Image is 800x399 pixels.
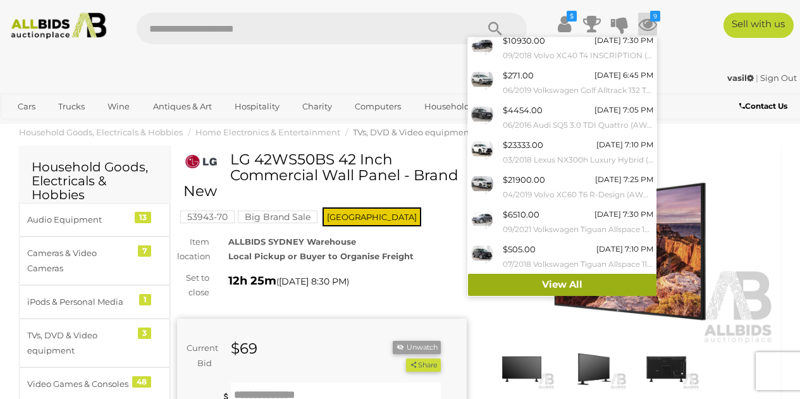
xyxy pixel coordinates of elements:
a: TVs, DVD & Video equipment 3 [19,319,170,367]
div: 1 [139,294,151,305]
div: [DATE] 7:05 PM [594,103,653,117]
a: Computers [347,96,409,117]
span: [GEOGRAPHIC_DATA] [323,207,421,226]
div: 7 [138,245,151,257]
img: LG 42WS50BS 42 Inch Commercial Wall Panel - Brand New [489,348,555,390]
a: Sign Out [760,73,797,83]
a: Contact Us [739,99,791,113]
mark: 53943-70 [180,211,235,223]
div: [DATE] 6:45 PM [594,68,653,82]
a: $271.00 [DATE] 6:45 PM 06/2019 Volkswagen Golf Alltrack 132 TSI (AWD) AU MY19.5 4d Wagon Pure Whi... [468,65,656,100]
button: Unwatch [393,341,441,354]
a: 9 [638,13,657,35]
a: $505.00 [DATE] 7:10 PM 07/2018 Volkswagen Tiguan Allspace 110 TSI Comfortline (FWD) 5NA MY18 4d W... [468,239,656,274]
a: Cameras & Video Cameras 7 [19,236,170,285]
li: Unwatch this item [393,341,441,354]
div: [DATE] 7:30 PM [594,207,653,221]
img: LG 42WS50BS 42 Inch Commercial Wall Panel - Brand New [561,348,627,390]
mark: Big Brand Sale [238,211,317,223]
img: 54114-1a_ex.jpg [471,207,493,230]
a: $ [555,13,574,35]
a: TVs, DVD & Video equipment [353,127,472,137]
img: 53807-1ca_ex.jpg [471,242,493,264]
div: [DATE] 7:25 PM [595,173,653,187]
img: LG 42WS50BS 42 Inch Commercial Wall Panel - Brand New [633,348,699,390]
div: TVs, DVD & Video equipment [27,328,132,358]
img: Allbids.com.au [6,13,111,39]
img: 54051-1a_ex.jpg [471,103,493,125]
span: $4454.00 [503,105,543,115]
a: $10930.00 [DATE] 7:30 PM 09/2018 Volvo XC40 T4 INSCRIPTION (AWD) 536 MY19 4D Wagon Onyx Black Tur... [468,30,656,65]
strong: Local Pickup or Buyer to Organise Freight [228,251,414,261]
b: Contact Us [739,101,787,111]
span: $271.00 [503,70,534,80]
span: [DATE] 8:30 PM [279,276,347,287]
small: 03/2018 Lexus NX300h Luxury Hybrid (FWD) AYZ10R MY17 Facelift 4d Wagon Sonic Quartz Metallic 2.5L... [503,153,653,167]
strong: $69 [231,340,257,357]
a: vasil [727,73,756,83]
strong: vasil [727,73,754,83]
div: Audio Equipment [27,212,132,227]
a: Sports [9,117,52,138]
a: Charity [294,96,340,117]
a: View All [468,274,656,296]
img: 54054-1a_ex.jpg [471,173,493,195]
a: [GEOGRAPHIC_DATA] [58,117,164,138]
a: Big Brand Sale [238,212,317,222]
i: $ [567,11,577,21]
img: LG 42WS50BS 42 Inch Commercial Wall Panel - Brand New [183,155,221,169]
div: 48 [132,376,151,388]
img: 54050-1a_ex.jpg [471,68,493,90]
a: Household [416,96,478,117]
button: Share [406,359,441,372]
a: Audio Equipment 13 [19,203,170,236]
div: iPods & Personal Media [27,295,132,309]
small: 06/2016 Audi SQ5 3.0 TDI Quattro (AWD) 8R MY16 5d Wagon Mythos Black Metallic Twin Turbo V6 Diese... [503,118,653,132]
a: Wine [99,96,138,117]
a: $23333.00 [DATE] 7:10 PM 03/2018 Lexus NX300h Luxury Hybrid (FWD) AYZ10R MY17 Facelift 4d Wagon S... [468,135,656,169]
span: $6510.00 [503,209,539,219]
a: Household Goods, Electricals & Hobbies [19,127,183,137]
a: Hospitality [226,96,288,117]
div: Set to close [168,271,219,300]
button: Search [464,13,527,44]
div: [DATE] 7:30 PM [594,34,653,47]
img: 53977-1a_ex.jpg [471,138,493,160]
strong: ALLBIDS SYDNEY Warehouse [228,236,356,247]
span: $21900.00 [503,175,545,185]
span: $505.00 [503,244,536,254]
small: 04/2019 Volvo XC60 T6 R-Design (AWD) 246 MY19 4d Wagon [PERSON_NAME] Pearl Twincharged 2.0L [503,188,653,202]
span: ( ) [276,276,349,286]
a: 53943-70 [180,212,235,222]
strong: 12h 25m [228,274,276,288]
img: 54045-1a_ex.jpg [471,34,493,56]
a: Cars [9,96,44,117]
a: iPods & Personal Media 1 [19,285,170,319]
h2: Household Goods, Electricals & Hobbies [32,160,157,202]
div: [DATE] 7:10 PM [596,242,653,256]
div: Cameras & Video Cameras [27,246,132,276]
small: 09/2021 Volkswagen Tiguan Allspace 162TSI Proline (AWD) 5NA MY21 4D Wagon Platinum Grey Metallic ... [503,223,653,236]
div: 3 [138,328,151,339]
small: 09/2018 Volvo XC40 T4 INSCRIPTION (AWD) 536 MY19 4D Wagon Onyx Black Turbo 2.0L [503,49,653,63]
a: Sell with us [723,13,794,38]
h1: LG 42WS50BS 42 Inch Commercial Wall Panel - Brand New [183,152,464,200]
small: 06/2019 Volkswagen Golf Alltrack 132 TSI (AWD) AU MY19.5 4d Wagon Pure White Turbo 1.8L [503,83,653,97]
div: 13 [135,212,151,223]
div: Current Bid [177,341,221,371]
a: $4454.00 [DATE] 7:05 PM 06/2016 Audi SQ5 3.0 TDI Quattro (AWD) 8R MY16 5d Wagon Mythos Black Meta... [468,100,656,135]
div: [DATE] 7:10 PM [596,138,653,152]
a: Antiques & Art [145,96,220,117]
a: $6510.00 [DATE] 7:30 PM 09/2021 Volkswagen Tiguan Allspace 162TSI Proline (AWD) 5NA MY21 4D Wagon... [468,204,656,239]
span: | [756,73,758,83]
span: $10930.00 [503,35,545,46]
a: Home Electronics & Entertainment [195,127,340,137]
div: Item location [168,235,219,264]
a: Trucks [50,96,93,117]
span: $23333.00 [503,140,543,150]
a: $21900.00 [DATE] 7:25 PM 04/2019 Volvo XC60 T6 R-Design (AWD) 246 MY19 4d Wagon [PERSON_NAME] Pea... [468,169,656,204]
small: 07/2018 Volkswagen Tiguan Allspace 110 TSI Comfortline (FWD) 5NA MY18 4d Wagon Deep Black Pearl T... [503,257,653,271]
